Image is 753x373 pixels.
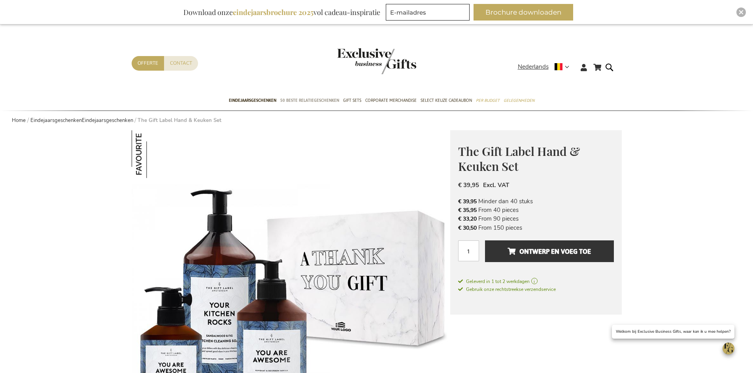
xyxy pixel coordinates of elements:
span: Per Budget [476,96,500,105]
span: Gelegenheden [504,96,534,105]
span: Gebruik onze rechtstreekse verzendservice [458,286,556,292]
span: € 39,95 [458,198,477,205]
span: Excl. VAT [483,181,509,189]
button: Ontwerp en voeg toe [485,240,613,262]
span: Gift Sets [343,96,361,105]
li: From 90 pieces [458,214,614,223]
span: € 39,95 [458,181,479,189]
form: marketing offers and promotions [386,4,472,23]
li: Minder dan 40 stuks [458,197,614,206]
span: Corporate Merchandise [365,96,417,105]
a: Gebruik onze rechtstreekse verzendservice [458,285,556,293]
li: From 40 pieces [458,206,614,214]
div: Nederlands [518,62,574,71]
span: Ontwerp en voeg toe [508,245,591,258]
a: Home [12,117,26,124]
img: Exclusive Business gifts logo [337,48,416,74]
button: Brochure downloaden [474,4,573,21]
span: Select Keuze Cadeaubon [421,96,472,105]
a: Offerte [132,56,164,71]
div: Close [736,7,746,17]
li: From 150 pieces [458,223,614,232]
a: EindejaarsgeschenkenEindejaarsgeschenken [30,117,133,124]
span: € 30,50 [458,224,477,232]
a: store logo [337,48,377,74]
span: The Gift Label Hand & Keuken Set [458,143,580,174]
img: Close [739,10,744,15]
img: The Gift Label Hand & Keuken Set [132,130,179,178]
span: € 35,95 [458,206,477,214]
span: Eindejaarsgeschenken [229,96,276,105]
a: Geleverd in 1 tot 2 werkdagen [458,278,614,285]
span: 50 beste relatiegeschenken [280,96,339,105]
div: Download onze vol cadeau-inspiratie [180,4,384,21]
span: Nederlands [518,62,549,71]
input: Aantal [458,240,479,261]
b: eindejaarsbrochure 2025 [233,7,313,17]
a: Contact [164,56,198,71]
span: € 33,20 [458,215,477,223]
strong: The Gift Label Hand & Keuken Set [138,117,221,124]
input: E-mailadres [386,4,470,21]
